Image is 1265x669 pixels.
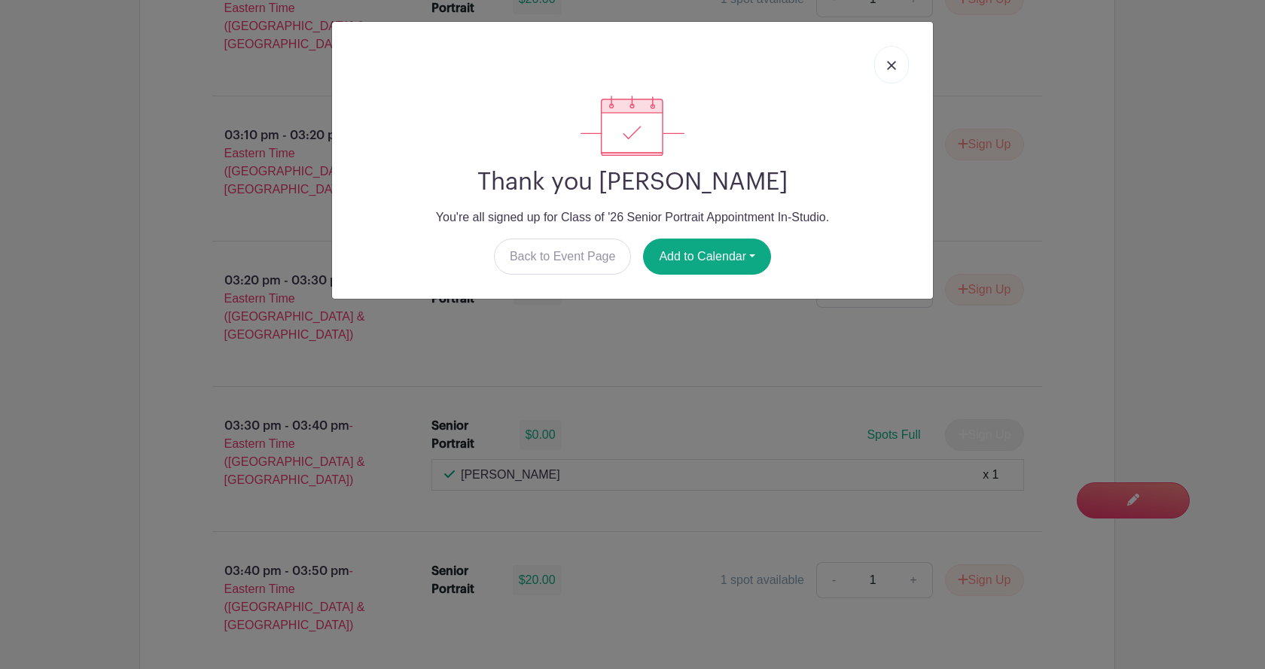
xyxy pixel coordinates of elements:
[643,239,771,275] button: Add to Calendar
[344,208,921,227] p: You're all signed up for Class of '26 Senior Portrait Appointment In-Studio.
[581,96,684,156] img: signup_complete-c468d5dda3e2740ee63a24cb0ba0d3ce5d8a4ecd24259e683200fb1569d990c8.svg
[887,61,896,70] img: close_button-5f87c8562297e5c2d7936805f587ecaba9071eb48480494691a3f1689db116b3.svg
[494,239,632,275] a: Back to Event Page
[344,168,921,196] h2: Thank you [PERSON_NAME]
